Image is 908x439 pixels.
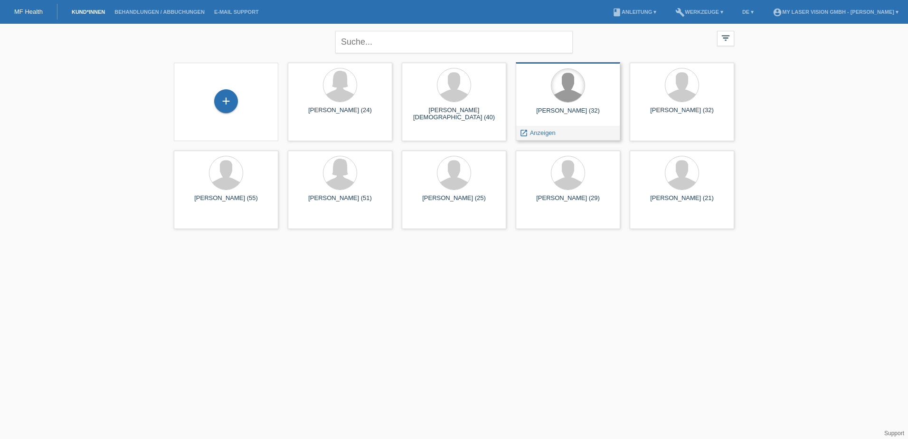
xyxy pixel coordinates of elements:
div: [PERSON_NAME] (32) [637,106,727,122]
i: book [612,8,622,17]
div: [PERSON_NAME] (24) [295,106,385,122]
div: [PERSON_NAME] (55) [181,194,271,210]
a: DE ▾ [738,9,758,15]
div: [PERSON_NAME] (32) [523,107,613,122]
i: account_circle [773,8,782,17]
a: buildWerkzeuge ▾ [671,9,728,15]
div: [PERSON_NAME] (29) [523,194,613,210]
div: Kund*in hinzufügen [215,93,237,109]
a: account_circleMy Laser Vision GmbH - [PERSON_NAME] ▾ [768,9,903,15]
div: [PERSON_NAME] (51) [295,194,385,210]
input: Suche... [335,31,573,53]
div: [PERSON_NAME] (21) [637,194,727,210]
a: launch Anzeigen [520,129,556,136]
a: E-Mail Support [209,9,264,15]
i: filter_list [720,33,731,43]
div: [PERSON_NAME] (25) [409,194,499,210]
div: [PERSON_NAME][DEMOGRAPHIC_DATA] (40) [409,106,499,122]
a: MF Health [14,8,43,15]
a: bookAnleitung ▾ [607,9,661,15]
span: Anzeigen [530,129,556,136]
a: Kund*innen [67,9,110,15]
a: Support [884,430,904,437]
a: Behandlungen / Abbuchungen [110,9,209,15]
i: build [675,8,685,17]
i: launch [520,129,528,137]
